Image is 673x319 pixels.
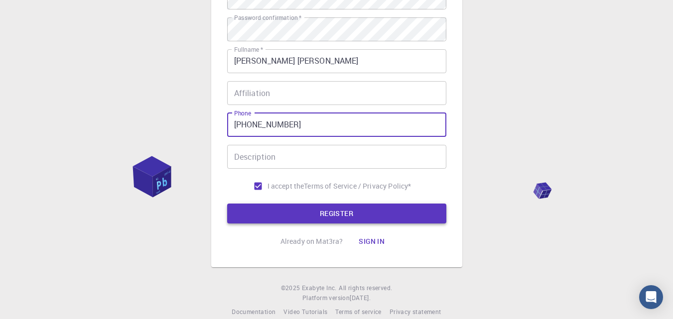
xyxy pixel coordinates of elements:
span: All rights reserved. [339,283,392,293]
span: Privacy statement [390,308,441,316]
a: Documentation [232,307,275,317]
button: Sign in [351,231,393,251]
label: Phone [234,109,251,117]
p: Terms of Service / Privacy Policy * [304,181,411,191]
span: Platform version [302,293,350,303]
p: Already on Mat3ra? [280,236,343,246]
span: Video Tutorials [283,308,327,316]
span: Documentation [232,308,275,316]
a: Exabyte Inc. [302,283,337,293]
span: Exabyte Inc. [302,284,337,292]
label: Password confirmation [234,13,301,22]
div: Open Intercom Messenger [639,285,663,309]
span: [DATE] . [350,294,371,302]
a: Video Tutorials [283,307,327,317]
a: Privacy statement [390,307,441,317]
span: © 2025 [281,283,302,293]
span: I accept the [268,181,304,191]
button: REGISTER [227,204,446,223]
a: [DATE]. [350,293,371,303]
span: Terms of service [335,308,381,316]
a: Terms of service [335,307,381,317]
label: Fullname [234,45,263,54]
a: Terms of Service / Privacy Policy* [304,181,411,191]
